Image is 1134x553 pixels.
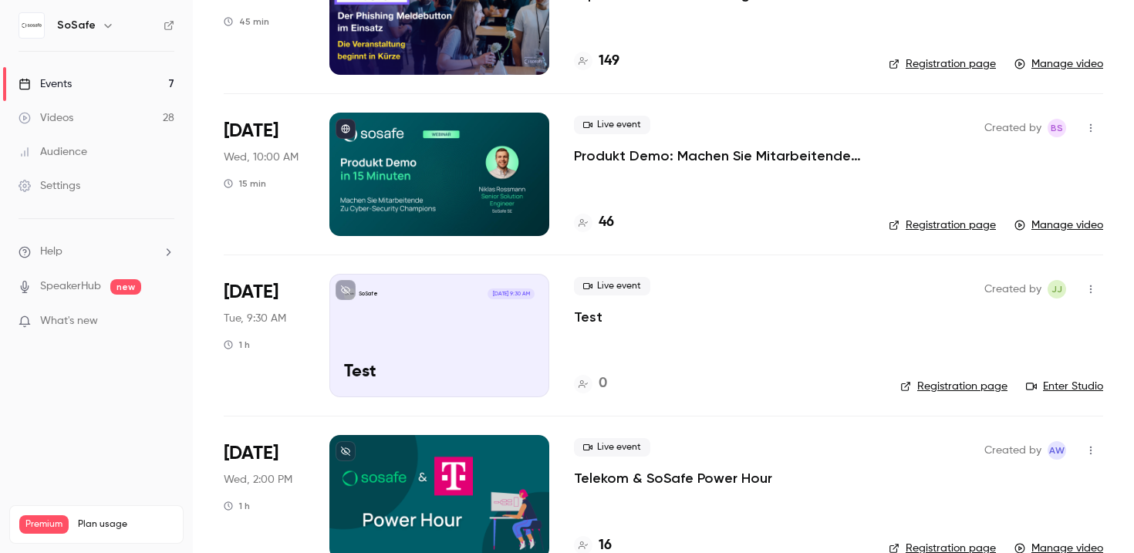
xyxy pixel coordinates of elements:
div: Settings [19,178,80,194]
a: Test [574,308,602,326]
span: Jasmine Jalava [1048,280,1066,298]
h4: 46 [599,212,614,233]
div: Audience [19,144,87,160]
img: SoSafe [19,13,44,38]
a: Enter Studio [1026,379,1103,394]
span: new [110,279,141,295]
div: 15 min [224,177,266,190]
span: Premium [19,515,69,534]
span: JJ [1051,280,1062,298]
span: Plan usage [78,518,174,531]
h6: SoSafe [57,18,96,33]
span: BS [1051,119,1063,137]
div: May 27 Tue, 9:30 AM (Europe/Berlin) [224,274,305,397]
span: AW [1049,441,1065,460]
span: Created by [984,119,1041,137]
div: 1 h [224,500,250,512]
div: May 28 Wed, 10:00 AM (Europe/Berlin) [224,113,305,236]
p: Test [344,362,535,383]
span: [DATE] [224,280,278,305]
span: [DATE] 9:30 AM [488,288,534,299]
span: Live event [574,116,650,134]
a: Test SoSafe[DATE] 9:30 AMTest [329,274,549,397]
a: Manage video [1014,217,1103,233]
a: Produkt Demo: Machen Sie Mitarbeitende zu Cyber-Security Champions [574,147,864,165]
a: 0 [574,373,607,394]
a: SpeakerHub [40,278,101,295]
span: [DATE] [224,441,278,466]
span: Created by [984,280,1041,298]
a: Registration page [889,56,996,72]
span: Created by [984,441,1041,460]
a: 149 [574,51,619,72]
div: 45 min [224,15,269,28]
li: help-dropdown-opener [19,244,174,260]
span: Wed, 10:00 AM [224,150,299,165]
a: Telekom & SoSafe Power Hour [574,469,772,487]
h4: 0 [599,373,607,394]
a: 46 [574,212,614,233]
h4: 149 [599,51,619,72]
span: Wed, 2:00 PM [224,472,292,487]
div: Videos [19,110,73,126]
div: 1 h [224,339,250,351]
span: Help [40,244,62,260]
span: [DATE] [224,119,278,143]
p: SoSafe [359,290,378,298]
a: Manage video [1014,56,1103,72]
span: Tue, 9:30 AM [224,311,286,326]
div: Events [19,76,72,92]
span: What's new [40,313,98,329]
span: Alexandra Wasilewski [1048,441,1066,460]
span: Beatrix Schneider [1048,119,1066,137]
span: Live event [574,277,650,295]
a: Registration page [889,217,996,233]
span: Live event [574,438,650,457]
a: Registration page [900,379,1007,394]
